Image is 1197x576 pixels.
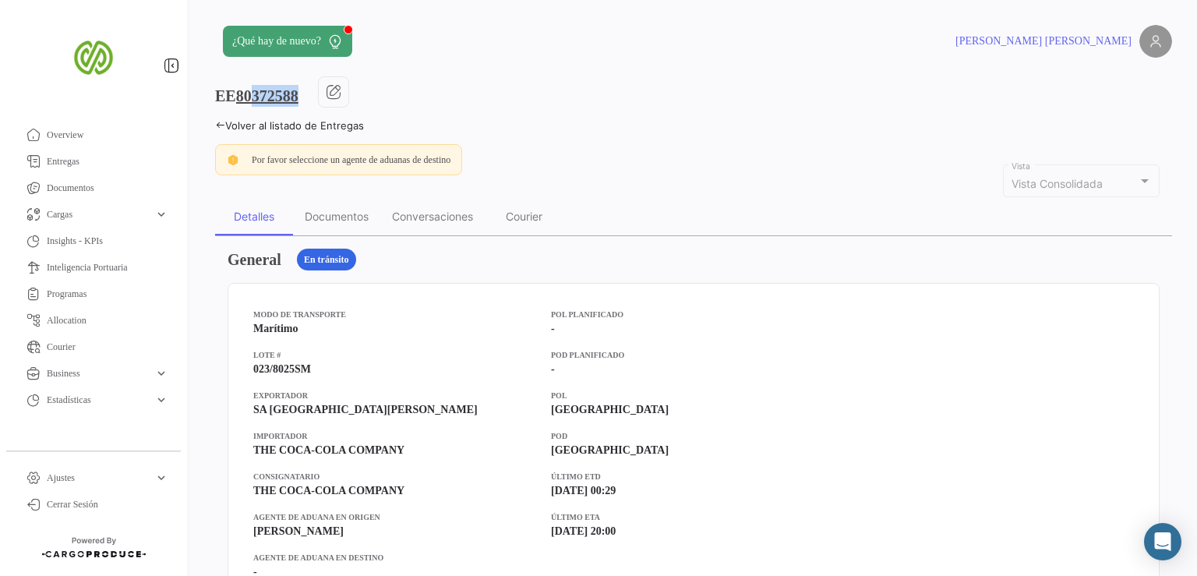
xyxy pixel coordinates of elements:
a: Documentos [12,175,175,201]
span: - [551,321,555,337]
app-card-info-title: POD Planificado [551,349,836,362]
app-card-info-title: POD [551,430,836,443]
span: Por favor seleccione un agente de aduanas de destino [252,154,450,165]
span: [DATE] 00:29 [551,483,616,499]
span: Marítimo [253,321,298,337]
span: Overview [47,128,168,142]
a: Entregas [12,148,175,175]
span: Cerrar Sesión [47,497,168,511]
app-card-info-title: Modo de Transporte [253,309,538,321]
span: expand_more [154,207,168,221]
div: Conversaciones [392,210,473,223]
span: 023/8025SM [253,362,311,377]
span: expand_more [154,393,168,407]
span: THE COCA-COLA COMPANY [253,443,404,458]
span: Documentos [47,181,168,195]
div: Courier [506,210,542,223]
span: - [551,362,555,377]
span: Entregas [47,154,168,168]
span: THE COCA-COLA COMPANY [253,483,404,499]
span: Estadísticas [47,393,148,407]
a: Allocation [12,307,175,334]
a: Courier [12,334,175,360]
a: Programas [12,281,175,307]
app-card-info-title: Lote # [253,349,538,362]
a: Inteligencia Portuaria [12,254,175,281]
span: Insights - KPIs [47,234,168,248]
span: SA [GEOGRAPHIC_DATA][PERSON_NAME] [253,402,478,418]
span: Ajustes [47,471,148,485]
div: Documentos [305,210,369,223]
app-card-info-title: Agente de Aduana en Destino [253,552,538,564]
app-card-info-title: Consignatario [253,471,538,483]
div: Abrir Intercom Messenger [1144,523,1181,560]
tcxspan: Call 80372588 via 3CX [236,87,298,104]
span: Allocation [47,313,168,327]
app-card-info-title: POL Planificado [551,309,836,321]
span: Inteligencia Portuaria [47,260,168,274]
app-card-info-title: Último ETA [551,511,836,524]
app-card-info-title: Agente de Aduana en Origen [253,511,538,524]
span: En tránsito [304,253,349,267]
h3: General [228,249,281,270]
span: ¿Qué hay de nuevo? [232,34,321,49]
mat-select-trigger: Vista Consolidada [1012,177,1103,190]
span: expand_more [154,366,168,380]
span: Programas [47,287,168,301]
span: [GEOGRAPHIC_DATA] [551,402,669,418]
div: Detalles [234,210,274,223]
span: Courier [47,340,168,354]
img: san-miguel-logo.png [55,19,132,97]
span: Cargas [47,207,148,221]
span: [GEOGRAPHIC_DATA] [551,443,669,458]
a: Volver al listado de Entregas [215,119,364,132]
app-card-info-title: Exportador [253,390,538,402]
app-card-info-title: Último ETD [551,471,836,483]
app-card-info-title: Importador [253,430,538,443]
span: [DATE] 20:00 [551,524,616,539]
h3: EE [215,85,298,107]
span: [PERSON_NAME] [PERSON_NAME] [955,34,1132,49]
a: Insights - KPIs [12,228,175,254]
app-card-info-title: POL [551,390,836,402]
img: placeholder-user.png [1139,25,1172,58]
button: ¿Qué hay de nuevo? [223,26,352,57]
span: [PERSON_NAME] [253,524,344,539]
span: Business [47,366,148,380]
a: Overview [12,122,175,148]
span: expand_more [154,471,168,485]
